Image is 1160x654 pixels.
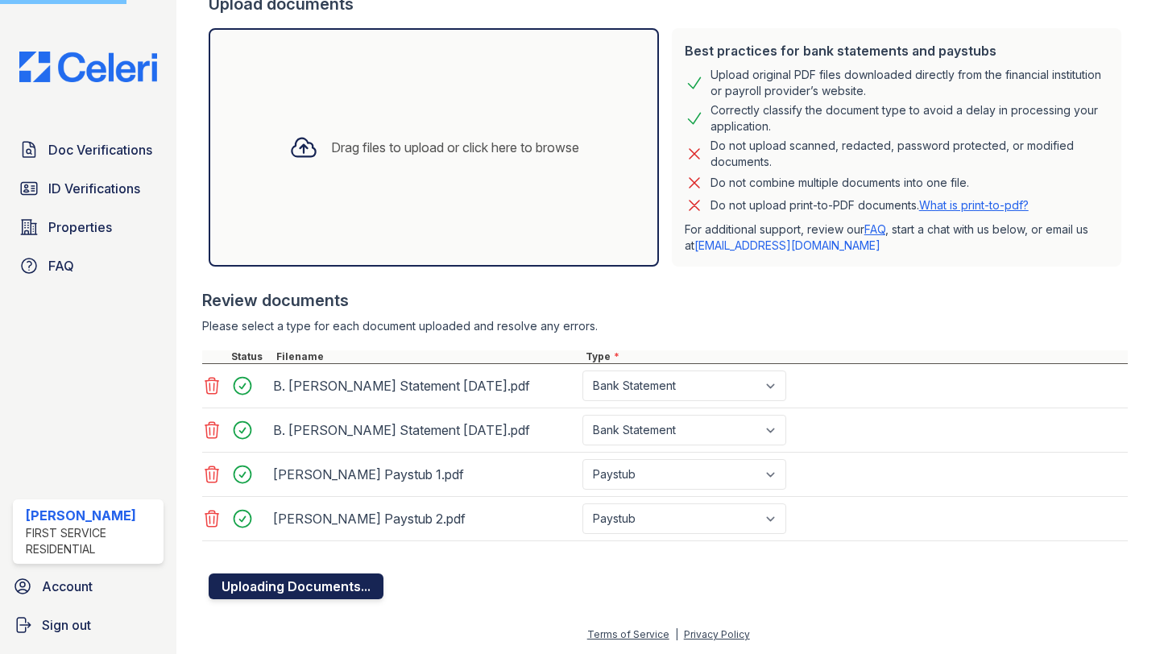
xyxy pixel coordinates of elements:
div: [PERSON_NAME] Paystub 1.pdf [273,462,576,487]
div: Do not combine multiple documents into one file. [710,173,969,192]
span: Account [42,577,93,596]
a: Terms of Service [587,628,669,640]
img: CE_Logo_Blue-a8612792a0a2168367f1c8372b55b34899dd931a85d93a1a3d3e32e68fde9ad4.png [6,52,170,82]
a: Properties [13,211,164,243]
div: First Service Residential [26,525,157,557]
a: FAQ [864,222,885,236]
a: Doc Verifications [13,134,164,166]
div: [PERSON_NAME] [26,506,157,525]
div: Status [228,350,273,363]
div: Correctly classify the document type to avoid a delay in processing your application. [710,102,1108,135]
span: Sign out [42,615,91,635]
div: B. [PERSON_NAME] Statement [DATE].pdf [273,373,576,399]
span: FAQ [48,256,74,275]
div: Filename [273,350,582,363]
a: Sign out [6,609,170,641]
div: [PERSON_NAME] Paystub 2.pdf [273,506,576,532]
a: [EMAIL_ADDRESS][DOMAIN_NAME] [694,238,880,252]
div: Upload original PDF files downloaded directly from the financial institution or payroll provider’... [710,67,1108,99]
p: For additional support, review our , start a chat with us below, or email us at [685,221,1108,254]
div: B. [PERSON_NAME] Statement [DATE].pdf [273,417,576,443]
div: Review documents [202,289,1128,312]
div: Best practices for bank statements and paystubs [685,41,1108,60]
a: What is print-to-pdf? [919,198,1029,212]
a: ID Verifications [13,172,164,205]
span: Properties [48,217,112,237]
button: Uploading Documents... [209,573,383,599]
div: | [675,628,678,640]
span: Doc Verifications [48,140,152,159]
p: Do not upload print-to-PDF documents. [710,197,1029,213]
span: ID Verifications [48,179,140,198]
div: Type [582,350,1128,363]
div: Please select a type for each document uploaded and resolve any errors. [202,318,1128,334]
div: Do not upload scanned, redacted, password protected, or modified documents. [710,138,1108,170]
a: Privacy Policy [684,628,750,640]
div: Drag files to upload or click here to browse [331,138,579,157]
a: FAQ [13,250,164,282]
a: Account [6,570,170,602]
